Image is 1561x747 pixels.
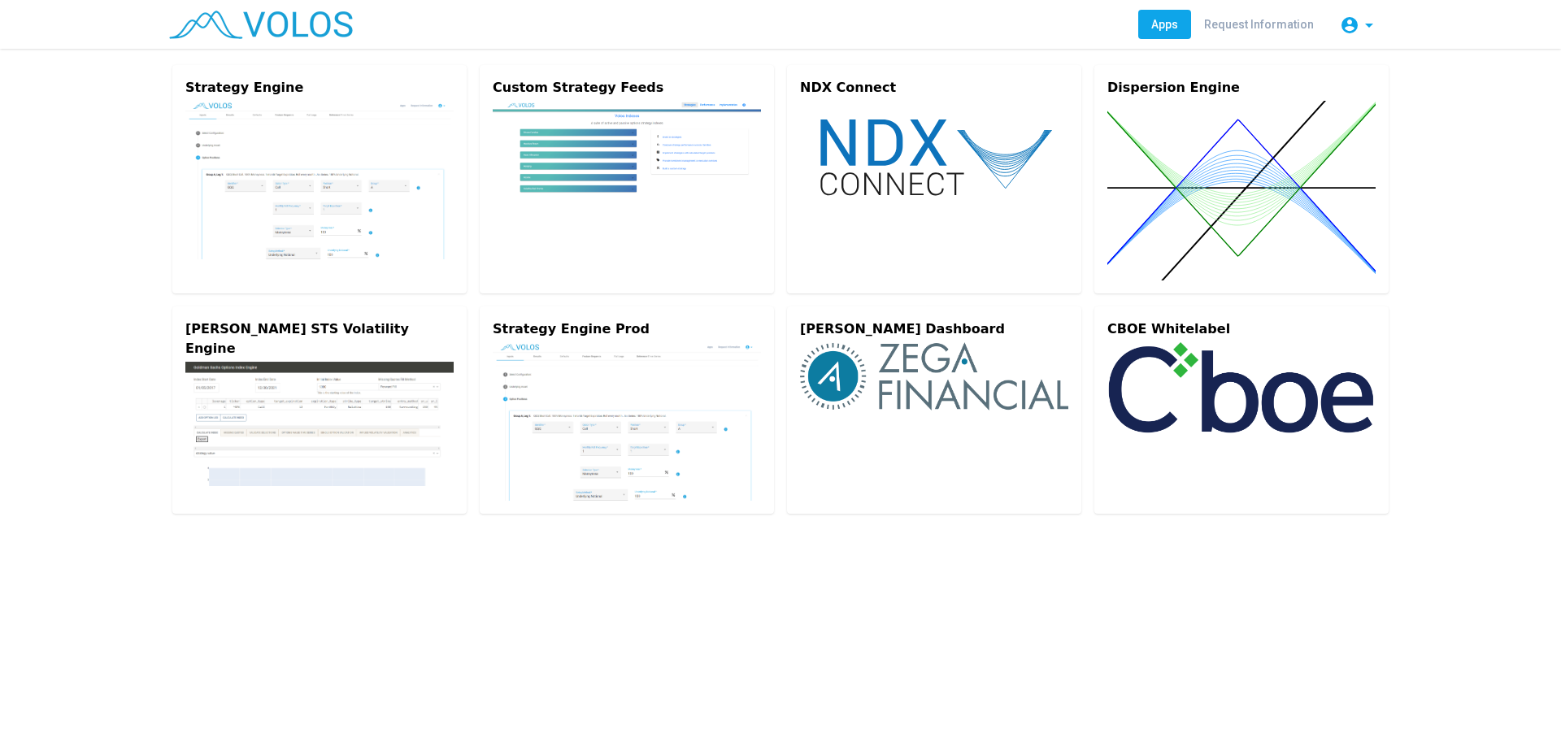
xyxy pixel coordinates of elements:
img: strategy-engine.png [493,342,761,501]
img: zega-logo.png [800,342,1068,410]
div: Strategy Engine [185,78,454,98]
div: [PERSON_NAME] STS Volatility Engine [185,319,454,358]
div: Custom Strategy Feeds [493,78,761,98]
span: Request Information [1204,18,1314,31]
div: Dispersion Engine [1107,78,1376,98]
img: dispersion.svg [1107,101,1376,280]
mat-icon: account_circle [1340,15,1359,35]
a: Apps [1138,10,1191,39]
div: NDX Connect [800,78,1068,98]
img: custom.png [493,101,761,228]
div: Strategy Engine Prod [493,319,761,339]
mat-icon: arrow_drop_down [1359,15,1379,35]
img: gs-engine.png [185,362,454,486]
img: strategy-engine.png [185,101,454,259]
span: Apps [1151,18,1178,31]
div: CBOE Whitelabel [1107,319,1376,339]
img: cboe-logo.png [1107,342,1376,433]
a: Request Information [1191,10,1327,39]
div: [PERSON_NAME] Dashboard [800,319,1068,339]
img: ndx-connect.svg [800,101,1068,212]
